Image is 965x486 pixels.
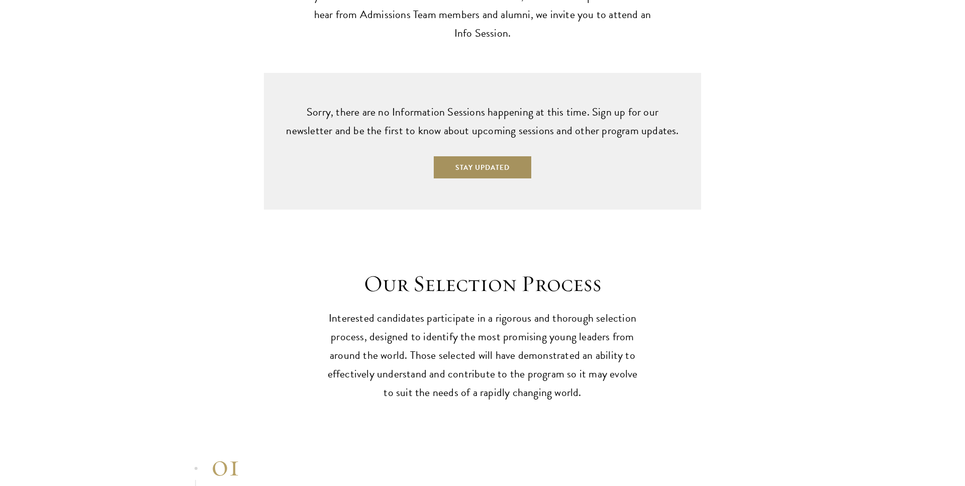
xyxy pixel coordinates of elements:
p: Interested candidates participate in a rigorous and thorough selection process, designed to ident... [327,309,638,402]
button: Stay Updated [433,155,532,179]
h2: Our Selection Process [327,270,638,298]
p: Sorry, there are no Information Sessions happening at this time. Sign up for our newsletter and b... [284,103,681,140]
div: 01 [211,447,467,483]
